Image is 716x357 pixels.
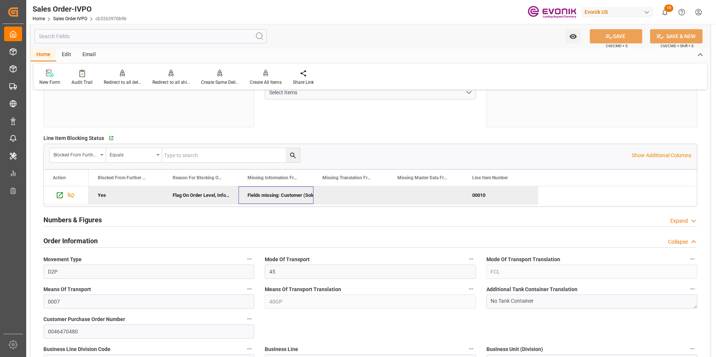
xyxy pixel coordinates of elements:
button: show 15 new notifications [656,4,673,21]
span: Means Of Transport Translation [265,286,341,293]
button: SAVE & NEW [650,29,703,43]
button: open menu [265,85,476,100]
div: Evonik US [582,7,653,18]
h2: Numbers & Figures [43,215,102,225]
span: Business Line Division Code [43,345,110,353]
div: Home [31,49,56,61]
div: Yes [98,187,155,204]
div: Sales Order-IVPO [33,3,127,15]
span: Ctrl/CMD + S [606,43,628,49]
span: Ctrl/CMD + Shift + S [661,43,694,49]
div: Share Link [293,79,314,86]
span: Customer Purchase Order Number [43,315,125,323]
button: open menu [50,148,106,162]
input: Type to search [162,148,300,162]
div: Edit [56,49,77,61]
span: Movement Type [43,256,82,263]
h2: Order Information [43,236,98,246]
button: Additional Tank Container Translation [688,284,697,294]
button: Evonik US [582,5,656,19]
span: Mode Of Transport Translation [486,256,560,263]
span: Additional Tank Container Translation [486,286,577,293]
button: open menu [106,148,162,162]
div: 00010 [463,186,538,204]
div: New Form [39,79,60,86]
div: Flag On Order Level, Information Missing [164,186,239,204]
span: Line Item Blocking Status [43,134,104,142]
p: Show Additional Columns [632,152,691,159]
div: Equals [110,150,154,158]
div: Create Same Delivery Date [201,79,239,86]
span: 15 [664,4,673,12]
a: Sales Order-IVPO [53,16,87,21]
div: Redirect to all deliveries [104,79,141,86]
button: Movement Type [245,254,254,264]
span: Missing Master Data From SAP [397,175,447,180]
button: Business Unit (Division) [688,344,697,354]
div: Press SPACE to deselect this row. [44,186,89,204]
button: Customer Purchase Order Number [245,314,254,324]
div: Audit Trail [72,79,92,86]
button: SAVE [590,29,642,43]
span: Reason For Blocking On This Line Item [173,175,223,180]
span: Blocked From Further Processing [98,175,148,180]
div: Fields missing: Customer (Sold-To) Street [248,187,304,204]
div: Press SPACE to deselect this row. [89,186,538,204]
div: Create All Items [250,79,282,86]
button: open menu [565,29,581,43]
input: Search Fields [34,29,267,43]
div: Email [77,49,101,61]
span: Line Item Number [472,175,508,180]
a: Home [33,16,45,21]
button: Mode Of Transport Translation [688,254,697,264]
button: Business Line [466,344,476,354]
div: Expand [670,217,688,225]
button: Means Of Transport Translation [466,284,476,294]
span: Means Of Transport [43,286,91,293]
button: search button [286,148,300,162]
textarea: No Tank Container [486,295,697,309]
span: Missing Information From Line Item [248,175,298,180]
span: Business Unit (Division) [486,345,543,353]
button: Business Line Division Code [245,344,254,354]
div: Collapse [668,238,688,246]
img: Evonik-brand-mark-Deep-Purple-RGB.jpeg_1700498283.jpeg [528,6,576,19]
span: Mode Of Transport [265,256,310,263]
div: Redirect to all shipments [152,79,190,86]
div: Action [53,175,66,180]
button: Mode Of Transport [466,254,476,264]
div: Blocked From Further Processing [54,150,98,158]
span: Missing Translation From Master Data [322,175,373,180]
div: Select Items [269,89,465,97]
span: Business Line [265,345,298,353]
button: Means Of Transport [245,284,254,294]
button: Help Center [673,4,690,21]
